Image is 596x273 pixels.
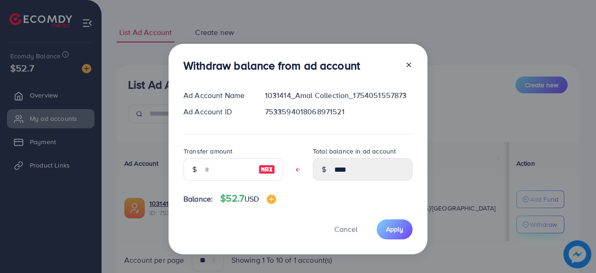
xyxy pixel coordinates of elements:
span: USD [244,194,259,204]
h3: Withdraw balance from ad account [183,59,360,72]
div: Ad Account ID [176,106,257,117]
img: image [267,195,276,204]
span: Cancel [334,224,358,234]
label: Total balance in ad account [313,147,396,156]
span: Apply [386,224,403,234]
button: Apply [377,219,413,239]
div: 1031414_Amal Collection_1754051557873 [257,90,420,101]
button: Cancel [323,219,369,239]
div: Ad Account Name [176,90,257,101]
div: 7533594018068971521 [257,106,420,117]
h4: $52.7 [220,193,276,204]
label: Transfer amount [183,147,232,156]
img: image [258,164,275,175]
span: Balance: [183,194,213,204]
